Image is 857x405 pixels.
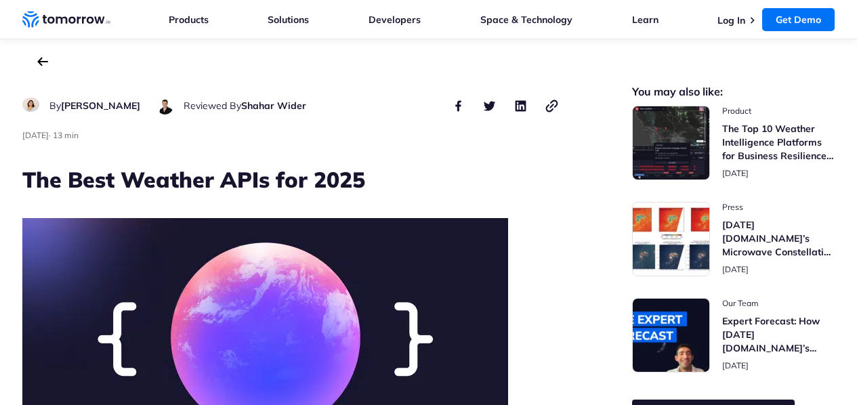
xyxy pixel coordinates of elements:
span: publish date [722,360,749,370]
a: Learn [632,14,659,26]
h3: [DATE][DOMAIN_NAME]’s Microwave Constellation Ready To Help This Hurricane Season [722,218,835,259]
img: Shahar Wider [156,98,173,114]
h1: The Best Weather APIs for 2025 [22,165,560,194]
button: share this post on linkedin [513,98,529,114]
a: back to the main blog page [37,57,48,66]
a: Products [169,14,209,26]
a: Home link [22,9,110,30]
span: publish date [722,264,749,274]
span: By [49,100,61,112]
span: post catecory [722,202,835,213]
span: post catecory [722,106,835,116]
a: Log In [717,14,745,26]
span: post catecory [722,298,835,309]
div: author name [184,98,306,114]
span: publish date [722,168,749,178]
button: share this post on twitter [482,98,498,114]
span: Reviewed By [184,100,241,112]
a: Read Expert Forecast: How Tomorrow.io’s Microwave Sounders Are Revolutionizing Hurricane Monitoring [632,298,835,372]
button: copy link to clipboard [544,98,560,114]
span: · [49,130,51,140]
div: author name [49,98,140,114]
a: Get Demo [762,8,835,31]
img: Ruth Favela [22,98,39,112]
span: Estimated reading time [53,130,79,140]
a: Space & Technology [480,14,572,26]
a: Read Tomorrow.io’s Microwave Constellation Ready To Help This Hurricane Season [632,202,835,276]
span: publish date [22,130,49,140]
h3: Expert Forecast: How [DATE][DOMAIN_NAME]’s Microwave Sounders Are Revolutionizing Hurricane Monit... [722,314,835,355]
button: share this post on facebook [451,98,467,114]
h3: The Top 10 Weather Intelligence Platforms for Business Resilience in [DATE] [722,122,835,163]
a: Read The Top 10 Weather Intelligence Platforms for Business Resilience in 2025 [632,106,835,180]
a: Developers [369,14,421,26]
h2: You may also like: [632,87,835,97]
a: Solutions [268,14,309,26]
